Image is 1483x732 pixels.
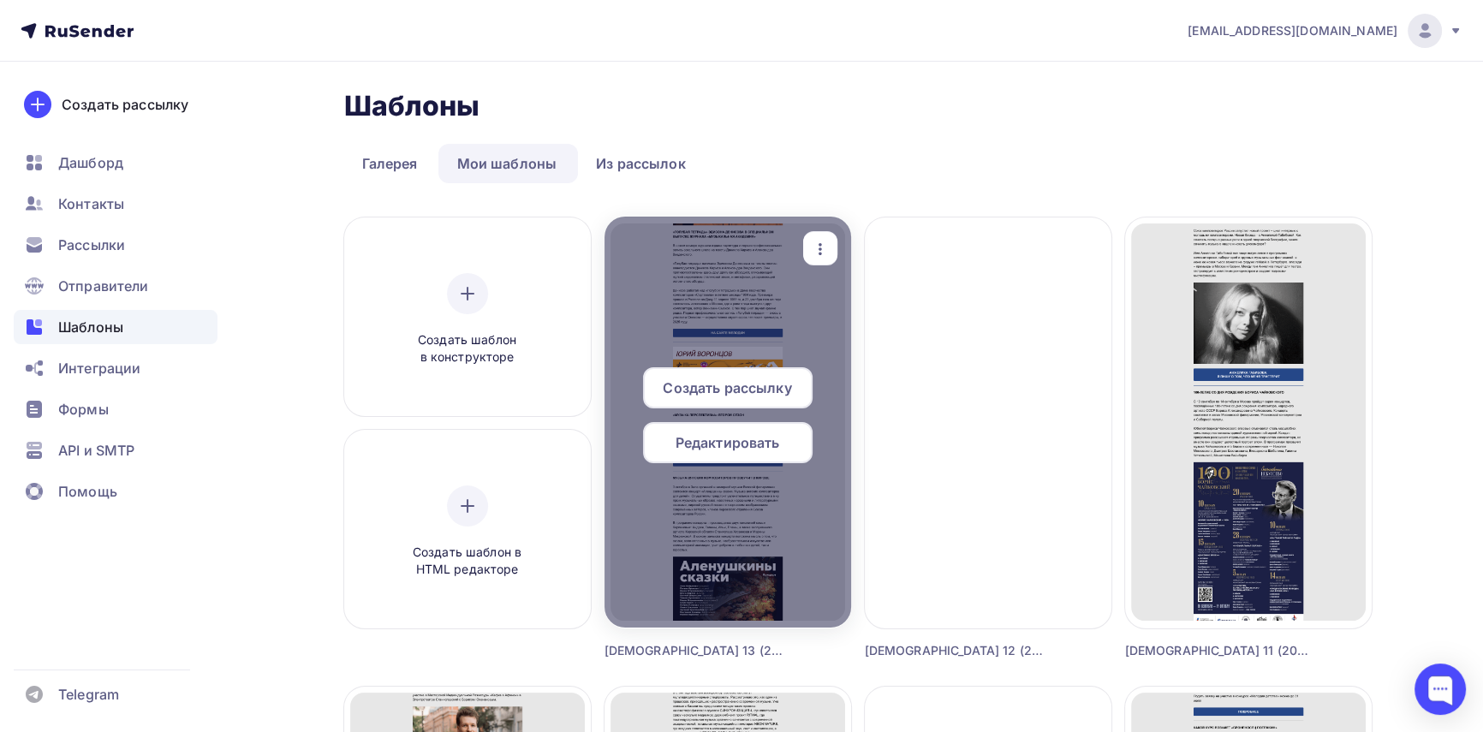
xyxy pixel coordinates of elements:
[865,642,1050,659] div: [DEMOGRAPHIC_DATA] 12 (2025)
[344,144,436,183] a: Галерея
[14,228,217,262] a: Рассылки
[14,310,217,344] a: Шаблоны
[58,399,109,420] span: Формы
[14,269,217,303] a: Отправители
[58,440,134,461] span: API и SMTP
[1188,22,1397,39] span: [EMAIL_ADDRESS][DOMAIN_NAME]
[58,684,119,705] span: Telegram
[14,146,217,180] a: Дашборд
[578,144,704,183] a: Из рассылок
[386,331,549,366] span: Создать шаблон в конструкторе
[58,481,117,502] span: Помощь
[58,235,125,255] span: Рассылки
[386,544,549,579] span: Создать шаблон в HTML редакторе
[14,187,217,221] a: Контакты
[605,642,789,659] div: [DEMOGRAPHIC_DATA] 13 (2025)
[1125,642,1310,659] div: [DEMOGRAPHIC_DATA] 11 (2025)
[58,276,149,296] span: Отправители
[676,432,780,453] span: Редактировать
[438,144,575,183] a: Мои шаблоны
[58,358,140,378] span: Интеграции
[58,317,123,337] span: Шаблоны
[663,378,791,398] span: Создать рассылку
[58,152,123,173] span: Дашборд
[62,94,188,115] div: Создать рассылку
[14,392,217,426] a: Формы
[58,193,124,214] span: Контакты
[1188,14,1462,48] a: [EMAIL_ADDRESS][DOMAIN_NAME]
[344,89,480,123] h2: Шаблоны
